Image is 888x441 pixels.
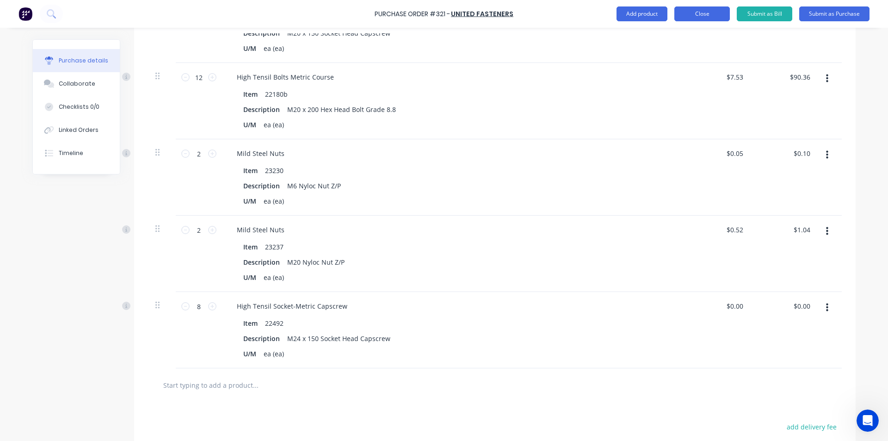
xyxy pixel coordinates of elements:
button: Submit as Purchase [799,6,869,21]
div: ea (ea) [260,42,288,55]
button: Timeline [33,142,120,165]
div: ea (ea) [260,118,288,131]
div: U/M [240,271,260,284]
div: M24 x 150 Socket Head Capscrew [284,332,394,345]
button: Submit as Bill [737,6,792,21]
button: Add product [617,6,667,21]
div: High Tensil Socket-Metric Capscrew [229,299,355,313]
div: Description [240,255,284,269]
img: Factory [18,7,32,21]
div: U/M [240,42,260,55]
div: Mild Steel Nuts [229,223,292,236]
div: Item [240,164,261,177]
div: U/M [240,118,260,131]
button: Linked Orders [33,118,120,142]
div: Item [240,240,261,254]
div: Purchase Order #321 - [375,9,450,19]
div: Description [240,179,284,193]
div: M20 Nyloc Nut Z/P [284,255,348,269]
div: Timeline [59,149,83,157]
button: Collaborate [33,72,120,95]
div: Mild Steel Nuts [229,147,292,160]
div: 22492 [261,317,287,330]
div: Item [240,87,261,101]
div: Collaborate [59,80,95,88]
input: Start typing to add a product... [163,376,348,394]
div: Linked Orders [59,126,99,134]
div: Checklists 0/0 [59,103,99,111]
div: M6 Nyloc Nut Z/P [284,179,345,193]
div: U/M [240,194,260,208]
div: Description [240,332,284,345]
div: ea (ea) [260,347,288,360]
button: Purchase details [33,49,120,72]
div: M20 x 200 Hex Head Bolt Grade 8.8 [284,103,400,116]
div: Purchase details [59,56,108,65]
button: Checklists 0/0 [33,95,120,118]
div: ea (ea) [260,271,288,284]
div: 23230 [261,164,287,177]
a: United Fasteners [451,9,513,19]
div: 23237 [261,240,287,254]
div: 22180b [261,87,291,101]
button: add delivery fee [781,421,842,433]
div: Description [240,103,284,116]
div: U/M [240,347,260,360]
iframe: Intercom live chat [857,410,879,432]
div: High Tensil Bolts Metric Course [229,70,341,84]
div: ea (ea) [260,194,288,208]
button: Close [674,6,730,21]
div: Item [240,317,261,330]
